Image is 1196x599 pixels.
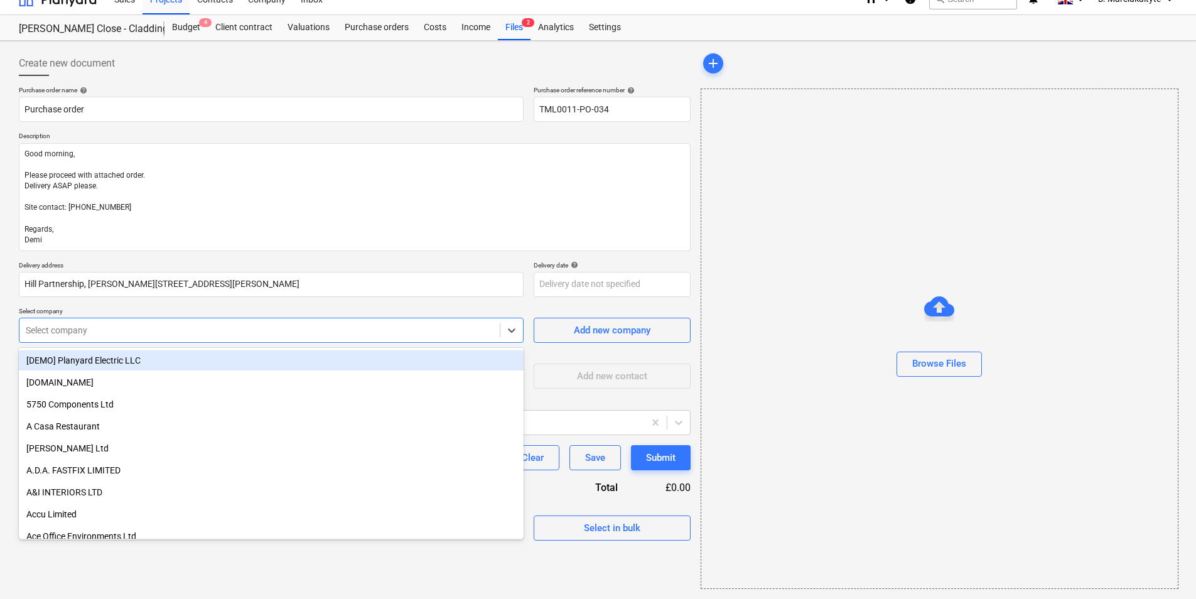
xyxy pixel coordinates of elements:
input: Reference number [534,97,691,122]
span: help [568,261,578,269]
div: Budget [164,15,208,40]
a: Analytics [531,15,581,40]
div: Clear [522,450,544,466]
div: A.D.A. FASTFIX LIMITED [19,460,524,480]
button: Clear [506,445,559,470]
button: Browse Files [897,352,982,377]
div: Total [527,480,638,495]
div: Browse Files [912,355,966,372]
a: Costs [416,15,454,40]
textarea: Good morning, Please proceed with attached order. Delivery ASAP please. Site contact: [PHONE_NUMB... [19,143,691,251]
div: A W Champion Ltd [19,438,524,458]
a: Settings [581,15,628,40]
p: Delivery address [19,261,524,272]
div: [PERSON_NAME] Ltd [19,438,524,458]
a: Valuations [280,15,337,40]
div: Accu Limited [19,504,524,524]
span: help [77,87,87,94]
span: 2 [522,18,534,27]
a: Budget4 [164,15,208,40]
p: Description [19,132,691,143]
div: [PERSON_NAME] Close - Cladding [19,23,149,36]
div: 5750 Components Ltd [19,394,524,414]
a: Income [454,15,498,40]
div: [DOMAIN_NAME] [19,372,524,392]
button: Select in bulk [534,515,691,541]
div: Delivery date [534,261,691,269]
div: Browse Files [701,89,1178,589]
button: Save [569,445,621,470]
div: A Casa Restaurant [19,416,524,436]
span: help [625,87,635,94]
button: Submit [631,445,691,470]
a: Files2 [498,15,531,40]
div: Select in bulk [584,520,640,536]
a: Client contract [208,15,280,40]
button: Add new company [534,318,691,343]
div: 2CO.COM [19,372,524,392]
div: A&I INTERIORS LTD [19,482,524,502]
input: Delivery date not specified [534,272,691,297]
div: Purchase order reference number [534,86,691,94]
span: add [706,56,721,71]
div: [DEMO] Planyard Electric LLC [19,350,524,370]
input: Delivery address [19,272,524,297]
div: £0.00 [638,480,691,495]
div: Save [585,450,605,466]
div: Submit [646,450,676,466]
div: Files [498,15,531,40]
div: Add new company [574,322,650,338]
span: Create new document [19,56,115,71]
div: Ace Office Environments Ltd [19,526,524,546]
a: Purchase orders [337,15,416,40]
input: Document name [19,97,524,122]
span: 4 [199,18,212,27]
p: Select company [19,307,524,318]
div: Purchase order name [19,86,524,94]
